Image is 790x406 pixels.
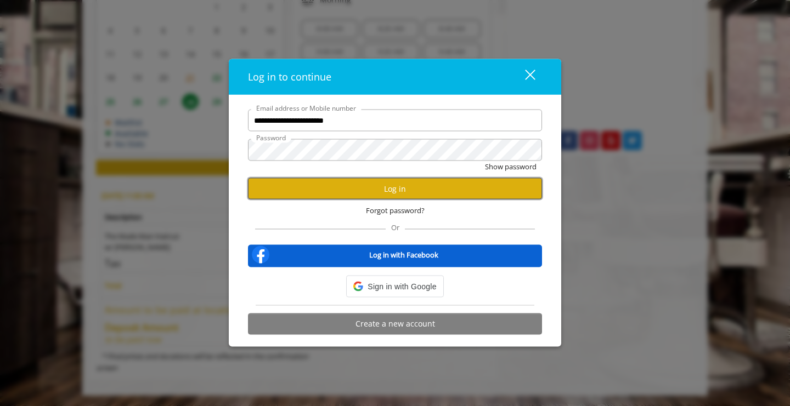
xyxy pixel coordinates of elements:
[248,70,331,83] span: Log in to continue
[248,139,542,161] input: Password
[369,249,438,260] b: Log in with Facebook
[248,178,542,199] button: Log in
[485,161,537,173] button: Show password
[251,133,291,143] label: Password
[248,313,542,334] button: Create a new account
[346,275,443,297] div: Sign in with Google
[248,110,542,131] input: Email address or Mobile number
[512,68,534,85] div: close dialog
[250,243,272,265] img: facebook-logo
[368,280,436,292] span: Sign in with Google
[251,103,362,113] label: Email address or Mobile number
[505,66,542,88] button: close dialog
[386,222,405,232] span: Or
[366,205,425,216] span: Forgot password?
